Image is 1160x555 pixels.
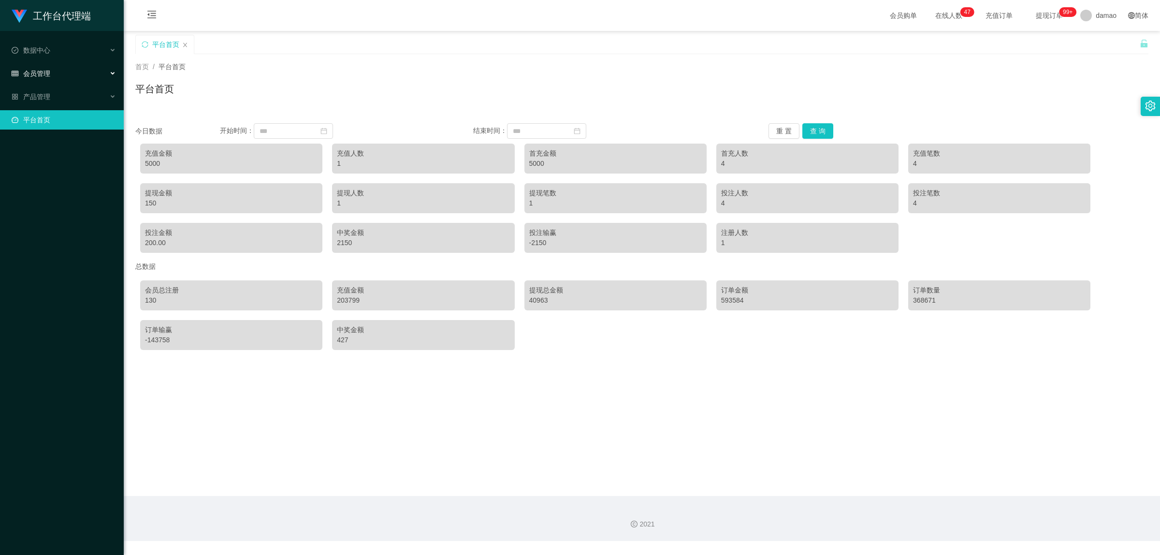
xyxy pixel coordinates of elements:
[529,285,702,295] div: 提现总金额
[337,325,509,335] div: 中奖金额
[145,335,318,345] div: -143758
[721,238,894,248] div: 1
[631,521,638,527] i: 图标: copyright
[529,159,702,169] div: 5000
[802,123,833,139] button: 查 询
[913,188,1086,198] div: 投注笔数
[145,238,318,248] div: 200.00
[12,10,27,23] img: logo.9652507e.png
[145,148,318,159] div: 充值金额
[159,63,186,71] span: 平台首页
[964,7,968,17] p: 4
[913,285,1086,295] div: 订单数量
[913,148,1086,159] div: 充值笔数
[1059,7,1076,17] sup: 1028
[930,12,967,19] span: 在线人数
[12,47,18,54] i: 图标: check-circle-o
[131,519,1152,529] div: 2021
[135,126,220,136] div: 今日数据
[1145,101,1156,111] i: 图标: setting
[145,198,318,208] div: 150
[320,128,327,134] i: 图标: calendar
[768,123,799,139] button: 重 置
[913,198,1086,208] div: 4
[12,110,116,130] a: 图标: dashboard平台首页
[135,82,174,96] h1: 平台首页
[981,12,1017,19] span: 充值订单
[721,198,894,208] div: 4
[135,258,1148,276] div: 总数据
[529,188,702,198] div: 提现笔数
[145,295,318,306] div: 130
[967,7,971,17] p: 7
[337,188,509,198] div: 提现人数
[721,295,894,306] div: 593584
[721,228,894,238] div: 注册人数
[337,295,509,306] div: 203799
[473,127,507,134] span: 结束时间：
[152,35,179,54] div: 平台首页
[12,93,18,100] i: 图标: appstore-o
[960,7,974,17] sup: 47
[721,148,894,159] div: 首充人数
[721,285,894,295] div: 订单金额
[529,198,702,208] div: 1
[529,148,702,159] div: 首充金额
[574,128,580,134] i: 图标: calendar
[337,285,509,295] div: 充值金额
[142,41,148,48] i: 图标: sync
[153,63,155,71] span: /
[135,63,149,71] span: 首页
[1031,12,1068,19] span: 提现订单
[182,42,188,48] i: 图标: close
[145,188,318,198] div: 提现金额
[721,188,894,198] div: 投注人数
[145,228,318,238] div: 投注金额
[12,70,18,77] i: 图标: table
[12,93,50,101] span: 产品管理
[337,238,509,248] div: 2150
[145,159,318,169] div: 5000
[12,46,50,54] span: 数据中心
[135,0,168,31] i: 图标: menu-fold
[220,127,254,134] span: 开始时间：
[337,335,509,345] div: 427
[1128,12,1135,19] i: 图标: global
[1140,39,1148,48] i: 图标: unlock
[12,70,50,77] span: 会员管理
[913,295,1086,306] div: 368671
[33,0,91,31] h1: 工作台代理端
[12,12,91,19] a: 工作台代理端
[529,228,702,238] div: 投注输赢
[337,198,509,208] div: 1
[337,159,509,169] div: 1
[529,238,702,248] div: -2150
[337,228,509,238] div: 中奖金额
[913,159,1086,169] div: 4
[529,295,702,306] div: 40963
[337,148,509,159] div: 充值人数
[721,159,894,169] div: 4
[145,325,318,335] div: 订单输赢
[145,285,318,295] div: 会员总注册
